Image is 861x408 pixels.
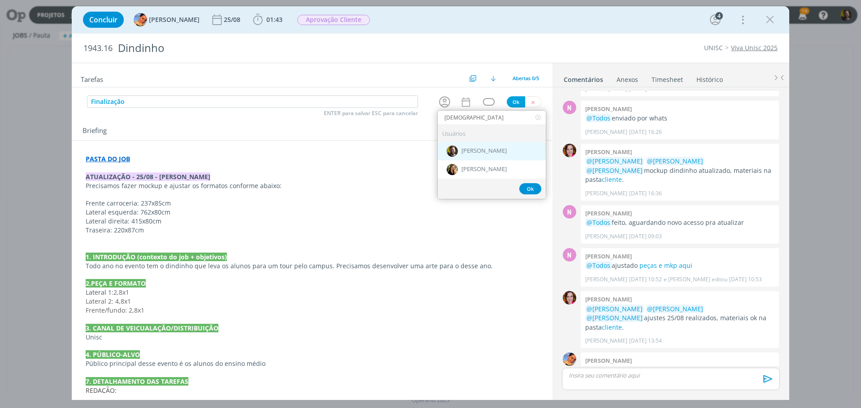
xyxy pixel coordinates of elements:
[585,148,632,156] b: [PERSON_NAME]
[629,128,662,136] span: [DATE] 16:26
[587,218,610,227] span: @Todos
[134,13,200,26] button: L[PERSON_NAME]
[86,181,539,190] p: Precisamos fazer mockup e ajustar os formatos conforme abaixo:
[149,17,200,23] span: [PERSON_NAME]
[585,295,632,303] b: [PERSON_NAME]
[83,43,113,53] span: 1943.16
[507,96,525,107] button: Ok
[647,305,703,313] span: @[PERSON_NAME]
[629,232,662,241] span: [DATE] 09:03
[563,352,576,366] img: L
[438,125,546,142] div: Usuários
[731,43,778,52] a: Viva Unisc 2025
[629,275,662,283] span: [DATE] 10:52
[629,189,662,198] span: [DATE] 16:36
[563,144,576,157] img: B
[86,262,493,270] span: Todo ano no evento tem o dindinho que leva os alunos para um tour pelo campus. Precisamos desenvo...
[639,261,692,270] a: peças e mkp aqui
[72,6,789,400] div: dialog
[491,76,496,81] img: arrow-down.svg
[602,323,622,331] a: cliente
[585,157,774,184] p: mockup dindinho atualizado, materiais na pasta .
[563,205,576,219] div: N
[563,248,576,262] div: N
[585,218,774,227] p: feito, aguardando novo acesso pra atualizar
[664,275,727,283] span: e [PERSON_NAME] editou
[585,209,632,217] b: [PERSON_NAME]
[266,15,283,24] span: 01:43
[447,164,458,175] img: C
[587,166,643,175] span: @[PERSON_NAME]
[587,314,643,322] span: @[PERSON_NAME]
[708,13,722,27] button: 4
[297,14,370,26] button: Aprovação Cliente
[89,16,117,23] span: Concluir
[585,275,627,283] p: [PERSON_NAME]
[585,232,627,241] p: [PERSON_NAME]
[86,306,144,314] span: Frente/fundo: 2,8x1
[324,110,418,117] span: ENTER para salvar ESC para cancelar
[587,261,610,270] span: @Todos
[86,350,140,359] strong: 4. PÚBLICO-ALVO
[86,155,130,163] a: PASTA DO JOB
[585,337,627,345] p: [PERSON_NAME]
[715,12,723,20] div: 4
[86,386,117,395] span: REDAÇÃO:
[86,288,539,297] p: Lateral 1:
[519,183,541,194] button: Ok
[461,148,507,155] span: [PERSON_NAME]
[587,157,643,165] span: @[PERSON_NAME]
[113,288,129,296] span: 2,8x1
[704,43,723,52] a: UNISC
[114,37,485,59] div: Dindinho
[86,217,539,226] p: Lateral direita: 415x80cm
[251,13,285,27] button: 01:43
[617,75,638,84] div: Anexos
[297,15,370,25] span: Aprovação Cliente
[585,252,632,260] b: [PERSON_NAME]
[587,114,610,122] span: @Todos
[461,166,507,173] span: [PERSON_NAME]
[86,333,539,342] p: Unisc
[83,12,124,28] button: Concluir
[83,125,107,137] span: Briefing
[513,75,539,82] span: Abertas 0/5
[86,377,188,386] strong: 7. DETALHAMENTO DAS TAREFAS
[86,208,539,217] p: Lateral esquerda: 762x80cm
[224,17,242,23] div: 25/08
[585,128,627,136] p: [PERSON_NAME]
[86,199,539,208] p: Frente carroceria: 237x85cm
[585,189,627,198] p: [PERSON_NAME]
[602,175,622,184] a: cliente
[647,157,703,165] span: @[PERSON_NAME]
[86,297,131,305] span: Lateral 2: 4,8x1
[585,105,632,113] b: [PERSON_NAME]
[651,71,683,84] a: Timesheet
[729,275,762,283] span: [DATE] 10:53
[86,359,539,368] p: Público principal desse evento é os alunos do ensino médio
[134,13,147,26] img: L
[563,291,576,305] img: B
[563,101,576,114] div: N
[86,172,210,181] strong: ATUALIZAÇÃO - 25/08 - [PERSON_NAME]
[86,253,227,261] strong: 1. INTRODUÇÃO (contexto do job + objetivos)
[585,261,774,270] p: ajustado
[563,71,604,84] a: Comentários
[585,356,632,365] b: [PERSON_NAME]
[86,324,218,332] strong: 3. CANAL DE VEICUALAÇÃO/DISTRIBUIÇÃO
[585,305,774,332] p: ajustes 25/08 realizados, materiais ok na pasta .
[585,366,774,375] p: material entregue via planilha
[629,337,662,345] span: [DATE] 13:54
[585,114,774,123] p: enviado por whats
[587,305,643,313] span: @[PERSON_NAME]
[438,112,546,124] input: Buscar usuários
[447,146,458,157] img: C
[81,73,103,84] span: Tarefas
[696,71,723,84] a: Histórico
[86,279,146,288] strong: 2.PEÇA E FORMATO
[86,226,539,235] p: Traseira: 220x87cm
